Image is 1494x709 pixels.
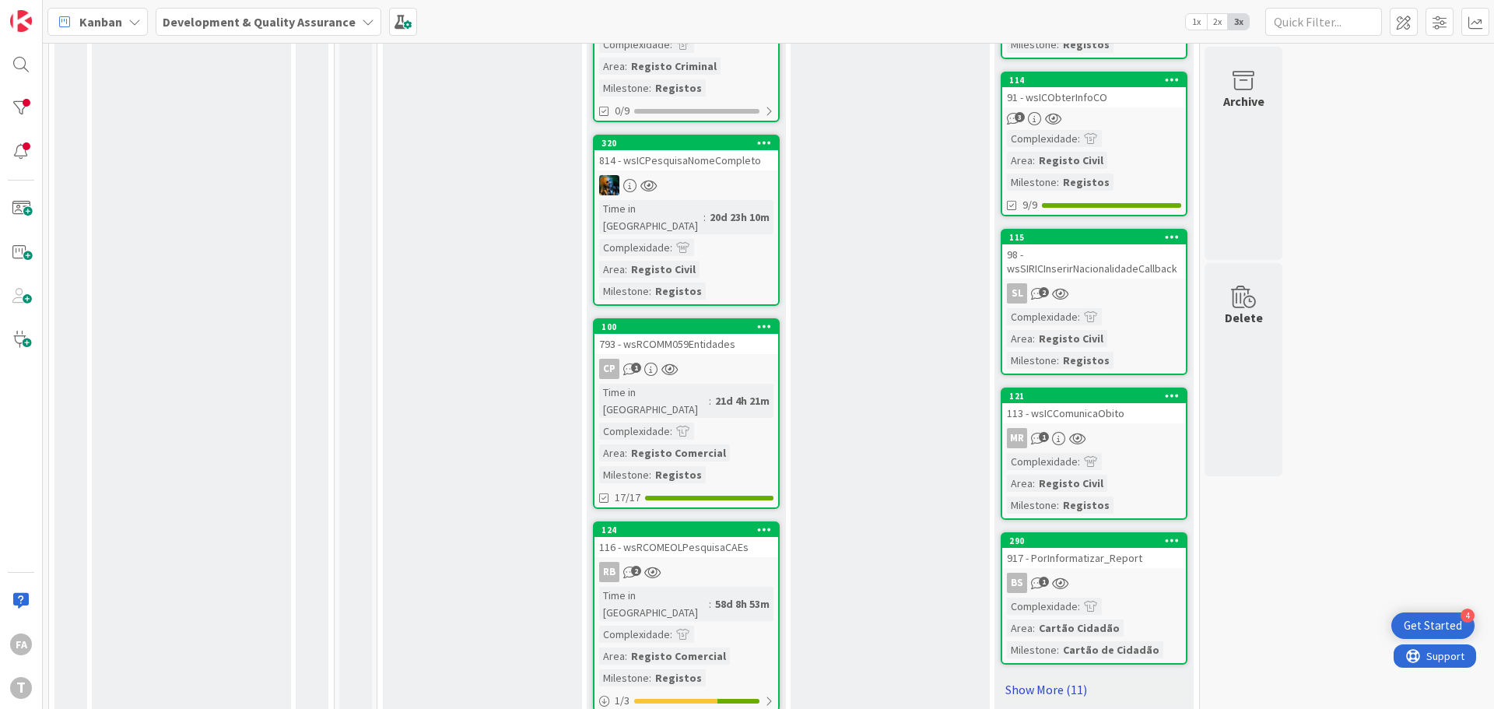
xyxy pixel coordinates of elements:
div: SL [1007,283,1027,304]
span: : [649,669,651,686]
div: Registos [1059,352,1113,369]
div: Get Started [1404,618,1462,634]
div: Area [1007,330,1033,347]
span: 2 [631,566,641,576]
div: Archive [1223,92,1264,111]
span: Kanban [79,12,122,31]
span: : [649,466,651,483]
span: 9/9 [1022,197,1037,213]
div: 100793 - wsRCOMM059Entidades [594,320,778,354]
img: JC [599,175,619,195]
span: : [649,283,651,300]
div: Complexidade [599,626,670,643]
span: 1 [1039,432,1049,442]
div: 124 [601,525,778,535]
div: Complexidade [1007,130,1078,147]
div: 4 [1461,609,1475,623]
div: Milestone [1007,352,1057,369]
div: Milestone [1007,174,1057,191]
span: : [1078,453,1080,470]
div: Registos [651,283,706,300]
a: 121113 - wsICComunicaObitoMRComplexidade:Area:Registo CivilMilestone:Registos [1001,388,1187,520]
span: : [1033,619,1035,637]
div: Registo Civil [1035,475,1107,492]
span: : [1078,130,1080,147]
span: : [1057,352,1059,369]
div: Area [599,444,625,462]
div: CP [599,359,619,379]
span: 1x [1186,14,1207,30]
div: MR [1007,428,1027,448]
div: BS [1007,573,1027,593]
img: Visit kanbanzone.com [10,10,32,32]
div: Registo Civil [627,261,700,278]
span: 3x [1228,14,1249,30]
div: 58d 8h 53m [711,595,773,612]
div: 290 [1002,534,1186,548]
div: 320 [601,138,778,149]
div: 115 [1002,230,1186,244]
div: 98 - wsSIRICInserirNacionalidadeCallback [1002,244,1186,279]
div: CP [594,359,778,379]
div: Area [1007,619,1033,637]
div: Registo Civil [1035,152,1107,169]
div: Registos [1059,174,1113,191]
div: Complexidade [1007,598,1078,615]
span: 17/17 [615,490,640,506]
span: : [1057,641,1059,658]
div: JC [594,175,778,195]
span: : [1078,308,1080,325]
span: 1 [1039,577,1049,587]
span: : [625,648,627,665]
div: Area [599,648,625,665]
div: Complexidade [1007,308,1078,325]
div: Registo Comercial [627,648,730,665]
div: Cartão Cidadão [1035,619,1124,637]
div: Registo Comercial [627,444,730,462]
div: Cartão de Cidadão [1059,641,1163,658]
div: 124 [594,523,778,537]
div: Registos [651,669,706,686]
div: Milestone [599,669,649,686]
div: Milestone [1007,641,1057,658]
div: Milestone [599,283,649,300]
span: : [1078,598,1080,615]
span: 2 [1039,287,1049,297]
div: 290917 - PorInformatizar_Report [1002,534,1186,568]
div: 114 [1009,75,1186,86]
div: Registo Civil [1035,330,1107,347]
div: 121 [1009,391,1186,402]
span: : [1057,174,1059,191]
span: Support [33,2,71,21]
div: 115 [1009,232,1186,243]
span: : [709,595,711,612]
div: Time in [GEOGRAPHIC_DATA] [599,200,703,234]
div: BS [1002,573,1186,593]
span: : [625,444,627,462]
div: 91 - wsICObterInfoCO [1002,87,1186,107]
div: Registos [1059,497,1113,514]
div: 21d 4h 21m [711,392,773,409]
a: 320814 - wsICPesquisaNomeCompletoJCTime in [GEOGRAPHIC_DATA]:20d 23h 10mComplexidade:Area:Registo... [593,135,780,306]
div: Open Get Started checklist, remaining modules: 4 [1391,612,1475,639]
div: Area [599,261,625,278]
div: 290 [1009,535,1186,546]
span: 3 [1015,112,1025,122]
div: 121 [1002,389,1186,403]
a: 11491 - wsICObterInfoCOComplexidade:Area:Registo CivilMilestone:Registos9/9 [1001,72,1187,216]
div: Milestone [1007,36,1057,53]
div: 917 - PorInformatizar_Report [1002,548,1186,568]
span: : [709,392,711,409]
div: 124116 - wsRCOMEOLPesquisaCAEs [594,523,778,557]
div: T [10,677,32,699]
div: Registos [651,79,706,97]
div: Milestone [599,466,649,483]
span: : [625,58,627,75]
div: Time in [GEOGRAPHIC_DATA] [599,384,709,418]
div: Time in [GEOGRAPHIC_DATA] [599,587,709,621]
div: Milestone [1007,497,1057,514]
div: 116 - wsRCOMEOLPesquisaCAEs [594,537,778,557]
div: Registos [651,466,706,483]
span: : [670,239,672,256]
div: Complexidade [599,423,670,440]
